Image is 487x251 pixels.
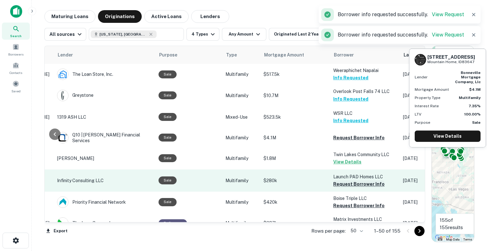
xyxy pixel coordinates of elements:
[403,220,460,227] p: [DATE]
[159,51,185,59] span: Purpose
[57,217,152,229] div: The Loan Source, Inc.
[191,10,229,23] button: Lenders
[159,154,177,162] div: Sale
[459,96,481,100] strong: Multifamily
[432,46,474,242] div: 0 0
[159,113,177,121] div: Sale
[222,28,266,41] button: Any Amount
[433,234,454,242] a: Open this area in Google Maps (opens a new window)
[415,75,428,80] p: Lender
[225,134,257,141] p: Multifamily
[333,180,385,188] button: Request Borrower Info
[186,28,219,41] button: 4 Types
[403,177,460,184] p: [DATE]
[225,220,257,227] p: Multifamily
[374,227,400,235] p: 1–50 of 155
[415,95,440,101] p: Property Type
[100,31,147,37] span: [US_STATE], [GEOGRAPHIC_DATA]
[333,195,397,202] p: Boise Triple LLC
[263,177,327,184] p: $280k
[463,238,472,241] a: Terms (opens in new tab)
[98,10,142,23] button: Originations
[403,92,460,99] p: [DATE]
[44,28,86,41] button: All sources
[333,95,368,103] button: Info Requested
[403,155,460,162] p: [DATE]
[446,237,459,242] button: Map Data
[427,54,475,60] h6: [STREET_ADDRESS]
[338,31,464,39] p: Borrower info requested successfully.
[2,41,30,58] a: Borrowers
[427,59,475,65] p: Mountain Home, ID83647
[225,155,257,162] p: Multifamily
[333,88,397,95] p: Overlook Post Falls 74 LLC
[155,46,222,64] th: Purpose
[403,71,460,78] p: [DATE]
[415,120,430,125] p: Purpose
[333,151,397,158] p: Twin Lakes Community LLC
[472,120,481,125] strong: Sale
[333,158,361,166] button: View Details
[2,78,30,95] a: Saved
[263,220,327,227] p: $387k
[57,132,152,143] div: Q10 | [PERSON_NAME] Financial Services
[469,87,481,92] strong: $4.1M
[415,111,421,117] p: LTV
[348,226,364,235] div: 50
[263,71,327,78] p: $517.5k
[263,92,327,99] p: $10.7M
[159,91,177,99] div: Sale
[311,227,346,235] p: Rows per page:
[415,103,439,109] p: Interest Rate
[44,226,69,236] button: Export
[415,130,481,142] a: View Details
[225,71,257,78] p: Multifamily
[333,117,368,124] button: Info Requested
[57,155,152,162] p: [PERSON_NAME]
[10,70,22,75] span: Contacts
[159,219,187,227] div: This loan purpose was for refinancing
[269,28,334,41] button: Originated Last 2 Years
[44,10,95,23] button: Maturing Loans
[159,134,177,142] div: Sale
[10,33,22,38] span: Search
[264,51,312,59] span: Mortgage Amount
[10,5,22,18] img: capitalize-icon.png
[400,46,463,64] th: Last Financed Date
[333,216,397,223] p: Matrix Investments LLC
[263,155,327,162] p: $1.8M
[11,89,21,94] span: Saved
[2,23,30,40] a: Search
[440,216,470,231] p: 155 of 155 results
[222,46,260,64] th: Type
[333,74,368,82] button: Info Requested
[333,202,385,209] button: Request Borrower Info
[159,176,177,184] div: Sale
[57,196,152,208] div: Priority Financial Network
[469,104,481,108] strong: 7.35%
[57,177,152,184] p: Infinity Consulting LLC
[274,30,331,38] div: Originated Last 2 Years
[225,177,257,184] p: Multifamily
[438,238,442,241] button: Keyboard shortcuts
[415,87,449,92] p: Mortgage Amount
[403,114,460,121] p: [DATE]
[455,70,481,84] strong: bonneville mortgage company, llc
[432,32,464,38] a: View Request
[404,51,454,59] span: Last Financed Date
[263,134,327,141] p: $4.1M
[333,173,397,180] p: Launch PAD Homes LLC
[225,92,257,99] p: Multifamily
[330,46,400,64] th: Borrower
[144,10,189,23] button: Active Loans
[464,112,481,116] strong: 100.00%
[54,46,155,64] th: Lender
[225,114,257,121] p: Mixed-Use
[260,46,330,64] th: Mortgage Amount
[226,51,237,59] span: Type
[414,226,425,236] button: Go to next page
[455,200,487,231] iframe: Chat Widget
